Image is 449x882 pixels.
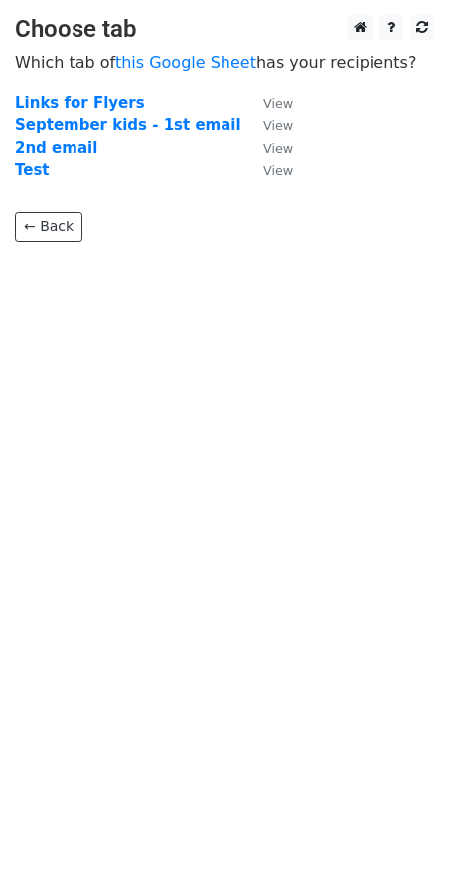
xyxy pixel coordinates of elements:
small: View [263,163,293,178]
a: 2nd email [15,139,97,157]
a: ← Back [15,212,82,242]
a: View [243,161,293,179]
a: this Google Sheet [115,53,256,72]
a: September kids - 1st email [15,116,241,134]
a: View [243,139,293,157]
a: Links for Flyers [15,94,145,112]
a: View [243,94,293,112]
p: Which tab of has your recipients? [15,52,434,73]
small: View [263,96,293,111]
a: Test [15,161,50,179]
a: View [243,116,293,134]
h3: Choose tab [15,15,434,44]
small: View [263,141,293,156]
small: View [263,118,293,133]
